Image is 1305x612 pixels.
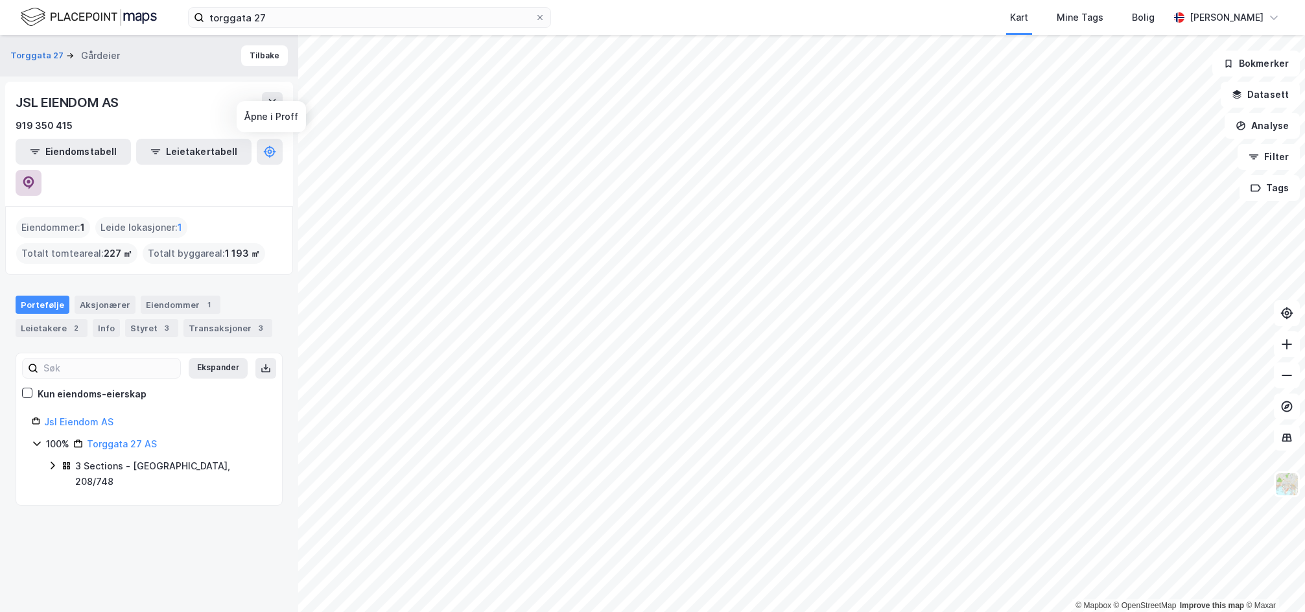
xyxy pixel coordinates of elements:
button: Filter [1238,144,1300,170]
div: Transaksjoner [183,319,272,337]
div: Totalt tomteareal : [16,243,137,264]
button: Ekspander [189,358,248,379]
div: Leide lokasjoner : [95,217,187,238]
button: Tags [1240,175,1300,201]
div: Styret [125,319,178,337]
iframe: Chat Widget [1240,550,1305,612]
div: 2 [69,322,82,335]
div: 3 Sections - [GEOGRAPHIC_DATA], 208/748 [75,458,266,489]
img: logo.f888ab2527a4732fd821a326f86c7f29.svg [21,6,157,29]
button: Datasett [1221,82,1300,108]
div: JSL EIENDOM AS [16,92,121,113]
div: Bolig [1132,10,1155,25]
button: Bokmerker [1212,51,1300,76]
a: Mapbox [1076,601,1111,610]
a: OpenStreetMap [1114,601,1177,610]
img: Z [1275,472,1299,497]
input: Søk [38,359,180,378]
div: Leietakere [16,319,88,337]
div: 1 [202,298,215,311]
button: Eiendomstabell [16,139,131,165]
div: Aksjonærer [75,296,135,314]
div: Kart [1010,10,1028,25]
div: Gårdeier [81,48,120,64]
span: 1 [80,220,85,235]
div: Portefølje [16,296,69,314]
button: Tilbake [241,45,288,66]
div: 100% [46,436,69,452]
div: Info [93,319,120,337]
button: Torggata 27 [10,49,66,62]
div: Totalt byggareal : [143,243,265,264]
span: 227 ㎡ [104,246,132,261]
button: Analyse [1225,113,1300,139]
span: 1 193 ㎡ [225,246,260,261]
a: Improve this map [1180,601,1244,610]
button: Leietakertabell [136,139,252,165]
div: 3 [160,322,173,335]
a: Jsl Eiendom AS [44,416,113,427]
a: Torggata 27 AS [87,438,157,449]
span: 1 [178,220,182,235]
div: [PERSON_NAME] [1190,10,1264,25]
div: Eiendommer [141,296,220,314]
div: Kun eiendoms-eierskap [38,386,147,402]
div: 3 [254,322,267,335]
div: 919 350 415 [16,118,73,134]
input: Søk på adresse, matrikkel, gårdeiere, leietakere eller personer [204,8,535,27]
div: Eiendommer : [16,217,90,238]
div: Mine Tags [1057,10,1103,25]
